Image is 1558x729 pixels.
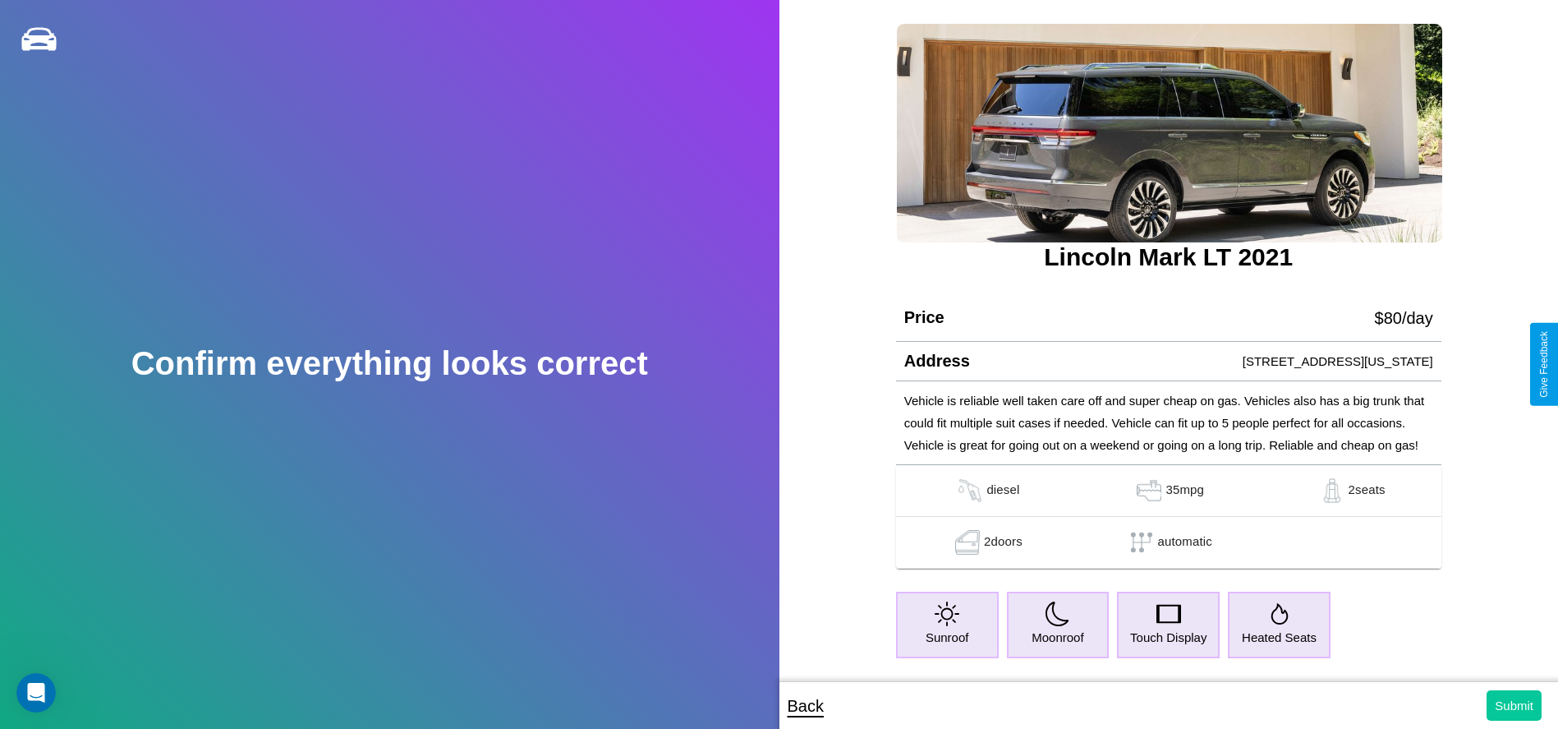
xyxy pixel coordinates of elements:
p: Heated Seats [1242,626,1317,648]
p: automatic [1158,530,1212,555]
p: diesel [986,478,1019,503]
p: Vehicle is reliable well taken care off and super cheap on gas. Vehicles also has a big trunk tha... [904,390,1433,456]
h2: Confirm everything looks correct [131,345,648,382]
h4: Price [904,308,944,327]
p: [STREET_ADDRESS][US_STATE] [1243,350,1433,372]
p: Sunroof [926,626,969,648]
h3: Lincoln Mark LT 2021 [896,243,1441,271]
img: gas [1316,478,1349,503]
p: Back [788,691,824,721]
p: $ 80 /day [1375,303,1433,333]
div: Give Feedback [1538,331,1550,398]
img: gas [951,530,984,555]
h4: Address [904,352,970,371]
p: 2 doors [984,530,1023,555]
table: simple table [896,465,1441,569]
button: Submit [1487,690,1542,721]
img: gas [1133,478,1165,503]
iframe: Intercom live chat [16,673,56,713]
p: 2 seats [1349,478,1386,503]
p: Moonroof [1032,626,1083,648]
img: gas [954,478,986,503]
p: Touch Display [1130,626,1206,648]
p: 35 mpg [1165,478,1204,503]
